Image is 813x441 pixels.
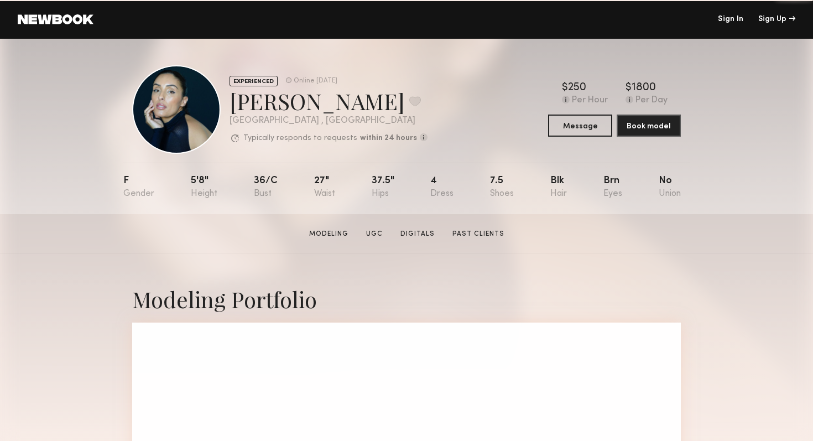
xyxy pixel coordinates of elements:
[572,96,608,106] div: Per Hour
[562,82,568,94] div: $
[617,115,681,137] button: Book model
[490,176,514,199] div: 7.5
[430,176,454,199] div: 4
[191,176,217,199] div: 5'8"
[243,134,357,142] p: Typically responds to requests
[548,115,612,137] button: Message
[758,15,795,23] div: Sign Up
[362,229,387,239] a: UGC
[372,176,394,199] div: 37.5"
[314,176,335,199] div: 27"
[396,229,439,239] a: Digitals
[659,176,681,199] div: No
[718,15,743,23] a: Sign In
[635,96,668,106] div: Per Day
[568,82,586,94] div: 250
[132,284,681,314] div: Modeling Portfolio
[230,116,428,126] div: [GEOGRAPHIC_DATA] , [GEOGRAPHIC_DATA]
[230,86,428,116] div: [PERSON_NAME]
[448,229,509,239] a: Past Clients
[550,176,567,199] div: Blk
[230,76,278,86] div: EXPERIENCED
[294,77,337,85] div: Online [DATE]
[360,134,417,142] b: within 24 hours
[632,82,656,94] div: 1800
[123,176,154,199] div: F
[305,229,353,239] a: Modeling
[254,176,278,199] div: 36/c
[626,82,632,94] div: $
[603,176,622,199] div: Brn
